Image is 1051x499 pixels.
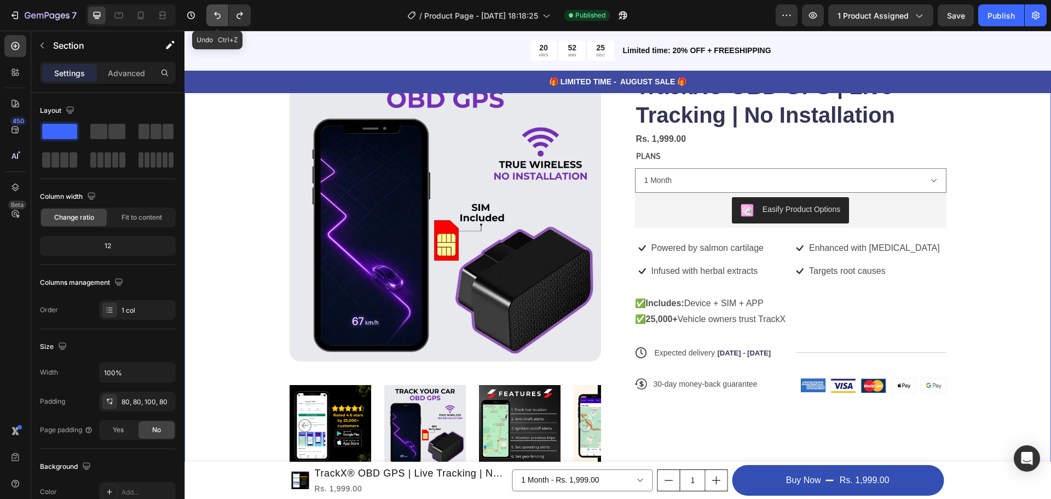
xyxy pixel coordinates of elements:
legend: PLANS [451,118,477,133]
div: Beta [8,200,26,209]
div: Order [40,305,58,315]
div: Buy Now [602,442,637,458]
div: Add... [122,487,173,497]
p: Powered by salmon cartilage [467,212,579,223]
div: Size [40,340,69,354]
div: Rs. 1,999.00 [654,441,706,459]
div: Background [40,460,93,474]
div: Padding [40,397,65,406]
span: Change ratio [54,213,94,222]
p: 30-day money-back guarantee [469,348,573,358]
span: [DATE] - [DATE] [533,318,586,326]
div: 450 [10,117,26,125]
div: Page padding [40,425,93,435]
div: 52 [383,12,392,22]
div: 25 [412,12,420,22]
div: Width [40,368,58,377]
img: gempages_565416345504580385-a859fb6b-1dd1-4421-a534-3846bc52f3f2.png [646,348,671,362]
p: MIN [383,22,392,27]
span: No [152,425,161,435]
span: Product Page - [DATE] 18:18:25 [424,10,538,21]
p: 🎁 LIMITED TIME - AUGUST SALE 🎁 [1,45,865,57]
h1: TrackX® OBD GPS | Live Tracking | No Installation [451,41,762,100]
button: Carousel Next Arrow [395,388,408,402]
p: Enhanced with [MEDICAL_DATA] [625,212,755,223]
p: Targets root causes [625,235,701,246]
div: 1 col [122,306,173,316]
b: Includes: [461,268,500,277]
input: quantity [495,439,521,460]
span: Fit to content [122,213,162,222]
button: Publish [978,4,1024,26]
div: Rs. 1,999.00 [451,100,762,118]
span: Published [575,10,605,20]
span: / [419,10,422,21]
p: Section [53,39,143,52]
button: Easify Product Options [547,167,665,193]
div: Publish [988,10,1015,21]
button: 7 [4,4,82,26]
button: Carousel Back Arrow [114,388,127,402]
p: Advanced [108,67,145,79]
div: Columns management [40,276,125,290]
img: gempages_565416345504580385-0c5b109e-d5de-4bb1-b090-9e238974c423.png [707,348,731,362]
p: Infused with herbal extracts [467,235,574,246]
div: Layout [40,104,77,118]
span: 1 product assigned [838,10,909,21]
input: Auto [100,363,175,382]
button: Buy Now [548,434,760,466]
p: Settings [54,67,85,79]
div: Easify Product Options [578,173,656,185]
p: ✅ Device + SIM + APP ✅ Vehicle owners trust TrackX [451,268,602,293]
strong: 25,000+ [461,284,493,293]
span: Expected delivery [470,318,531,326]
div: 80, 80, 100, 80 [122,397,173,407]
button: Save [938,4,974,26]
p: HRS [355,22,364,27]
button: 1 product assigned [828,4,933,26]
p: SEC [412,22,420,27]
div: Color [40,487,57,497]
button: increment [521,439,543,460]
img: gempages_565416345504580385-b1e22ba4-85be-4417-a160-4d40d641b737.png [677,348,701,362]
div: 12 [42,238,174,254]
div: Column width [40,190,98,204]
p: 7 [72,9,77,22]
span: Save [947,11,965,20]
p: Limited time: 20% OFF + FREESHIPPING [438,14,761,26]
div: Undo/Redo [206,4,251,26]
button: decrement [473,439,495,460]
img: gempages_565416345504580385-03c81566-f9ca-412f-8437-f35e5b3a09d5.png [737,348,761,362]
div: 20 [355,12,364,22]
span: Yes [113,425,124,435]
img: gempages_565416345504580385-8c8d3366-4d39-4676-a3cf-e3835de69ed3.png [616,348,641,362]
iframe: Design area [184,31,1051,499]
div: Open Intercom Messenger [1014,445,1040,472]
